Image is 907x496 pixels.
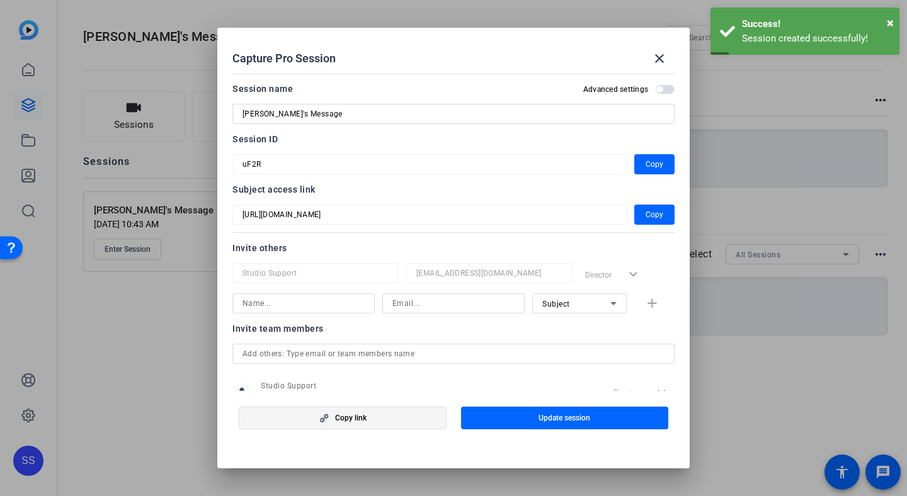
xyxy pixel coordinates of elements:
div: Session ID [232,132,675,147]
div: Capture Pro Session [232,43,675,74]
button: Close [887,13,894,32]
div: Invite team members [232,321,675,336]
input: Email... [416,266,562,281]
input: Enter Session Name [242,106,665,121]
div: Session created successfully! [742,31,890,46]
input: Name... [242,266,389,281]
input: Session OTP [242,207,617,222]
mat-icon: close [652,51,667,66]
button: Copy [634,205,675,225]
input: Email... [392,296,515,311]
input: Add others: Type email or team members name [242,346,665,361]
div: Invite others [232,240,675,256]
input: Name... [242,296,365,311]
mat-icon: person [232,383,251,402]
div: Session name [232,81,293,96]
button: Copy [634,154,675,174]
span: Copy link [335,413,367,423]
h2: Advanced settings [583,84,648,94]
span: Update session [539,413,590,423]
span: Copy [646,207,663,222]
span: Studio Support [261,381,388,391]
div: Success! [742,17,890,31]
input: Session OTP [242,157,617,172]
button: Update session [461,407,669,429]
span: Copy [646,157,663,172]
button: Copy link [239,407,447,429]
div: Subject access link [232,182,675,197]
span: × [887,15,894,30]
span: Subject [542,300,570,308]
